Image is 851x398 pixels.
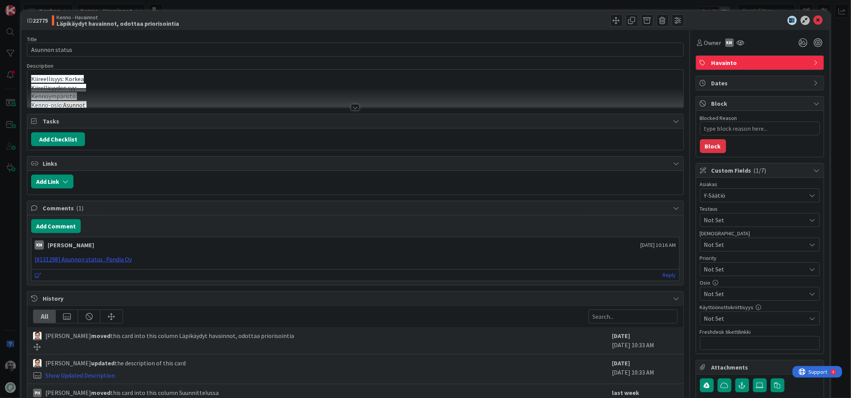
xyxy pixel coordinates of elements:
[612,358,678,380] div: [DATE] 10:33 AM
[700,329,820,335] div: Freshdesk tikettilinkki
[754,167,766,174] span: ( 1/7 )
[704,289,806,298] span: Not Set
[588,310,678,323] input: Search...
[700,182,820,187] div: Asiakas
[35,255,132,263] a: [#131298] Asunnon status : Pandia Oy
[33,332,42,340] img: SM
[43,203,669,213] span: Comments
[612,359,630,367] b: [DATE]
[31,175,73,188] button: Add Link
[700,231,820,236] div: [DEMOGRAPHIC_DATA]
[704,38,721,47] span: Owner
[612,332,630,340] b: [DATE]
[91,389,110,396] b: moved
[641,241,676,249] span: [DATE] 10:16 AM
[700,280,820,285] div: Osio
[31,75,84,83] span: Kiireellisyys: Korkea
[33,310,56,323] div: All
[27,62,53,69] span: Description
[700,115,737,122] label: Blocked Reason
[45,388,219,397] span: [PERSON_NAME] this card into this column Suunnittelussa
[711,166,810,175] span: Custom Fields
[57,20,179,27] b: Läpikäydyt havainnot, odottaa priorisointia
[31,84,77,92] span: Kiirellisyyden syy:
[704,314,806,323] span: Not Set
[700,206,820,211] div: Testaus
[711,78,810,88] span: Dates
[91,332,110,340] b: moved
[700,255,820,261] div: Priority
[27,43,683,57] input: type card name here...
[43,294,669,303] span: History
[33,389,42,397] div: PH
[700,305,820,310] div: Käyttöönottokriittisyys
[76,204,83,212] span: ( 1 )
[45,331,294,340] span: [PERSON_NAME] this card into this column Läpikäydyt havainnot, odottaa priorisointia
[725,38,734,47] div: KM
[27,16,48,25] span: ID
[711,58,810,67] span: Havainto
[711,363,810,372] span: Attachments
[40,3,42,9] div: 4
[45,371,115,379] a: Show Updated Description
[57,14,179,20] span: Kenno - Havainnot
[35,240,44,250] div: KM
[43,159,669,168] span: Links
[704,264,803,275] span: Not Set
[704,191,806,200] span: Y-Säätiö
[33,359,42,368] img: SM
[31,219,81,233] button: Add Comment
[77,84,86,92] span: ----
[612,389,640,396] b: last week
[48,240,94,250] div: [PERSON_NAME]
[700,139,726,153] button: Block
[31,132,85,146] button: Add Checklist
[711,99,810,108] span: Block
[612,331,678,350] div: [DATE] 10:33 AM
[663,270,676,280] a: Reply
[45,358,186,368] span: [PERSON_NAME] the description of this card
[91,359,115,367] b: updated
[16,1,35,10] span: Support
[27,36,37,43] label: Title
[33,17,48,24] b: 22775
[704,240,806,249] span: Not Set
[704,215,806,225] span: Not Set
[43,117,669,126] span: Tasks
